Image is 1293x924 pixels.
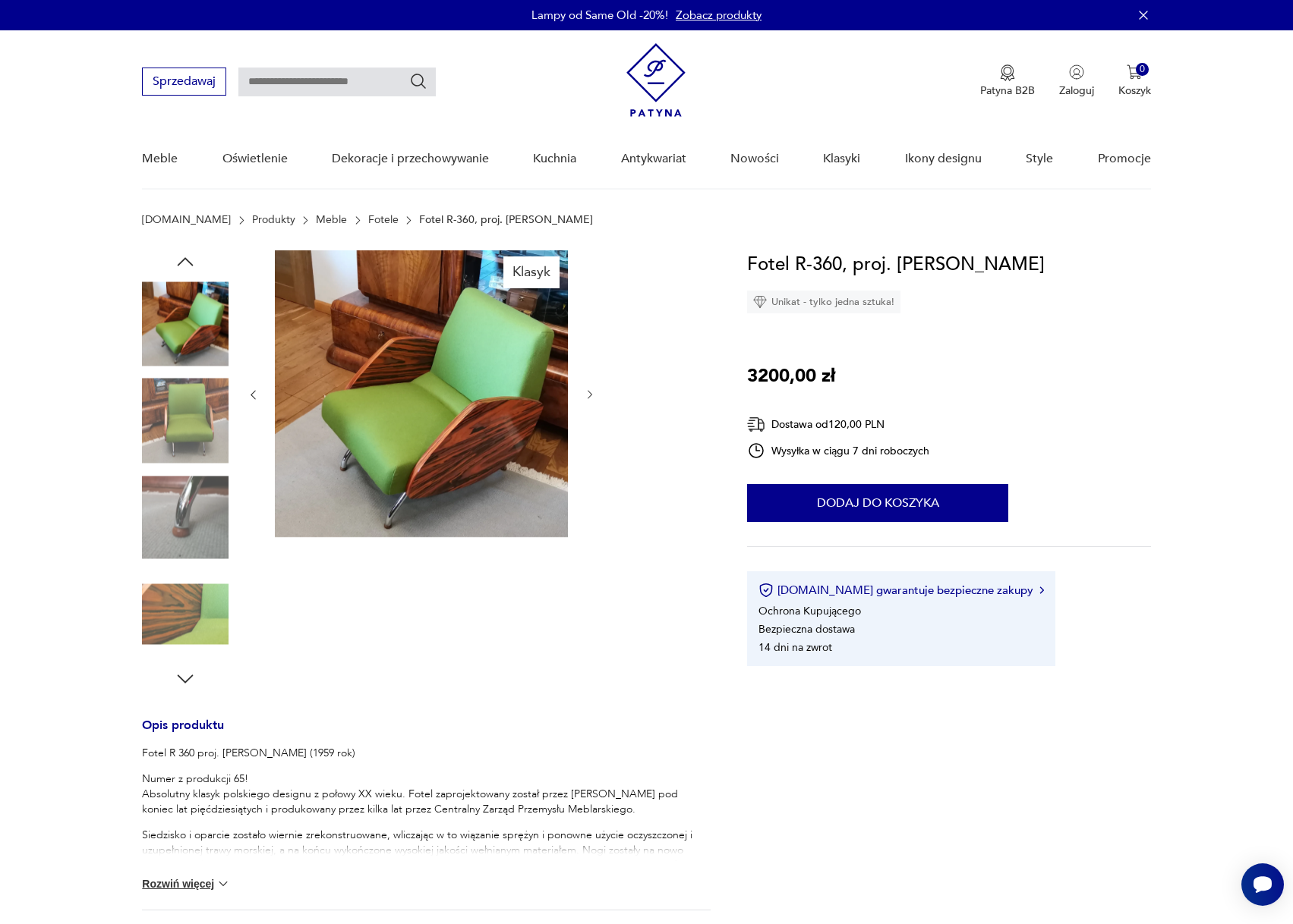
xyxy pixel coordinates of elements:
a: Style [1026,130,1053,188]
li: Ochrona Kupującego [758,604,861,618]
img: Zdjęcie produktu Fotel R-360, proj. J. Różański [142,281,229,367]
p: Koszyk [1118,83,1151,98]
div: Klasyk [503,256,560,288]
p: Fotel R-360, proj. [PERSON_NAME] [419,214,593,226]
button: 0Koszyk [1118,64,1151,98]
h1: Fotel R-360, proj. [PERSON_NAME] [747,250,1045,279]
img: Ikona koszyka [1127,64,1142,80]
img: Ikona dostawy [747,415,765,434]
img: Zdjęcie produktu Fotel R-360, proj. J. Różański [275,250,568,537]
a: Zobacz produkty [676,8,762,23]
li: Bezpieczna dostawa [758,622,855,636]
a: Ikony designu [905,130,982,188]
button: Szukaj [409,72,427,90]
a: Antykwariat [621,130,686,188]
img: Ikonka użytkownika [1069,64,1084,80]
button: Dodaj do koszyka [747,484,1008,522]
button: Sprzedawaj [142,68,226,96]
a: Nowości [730,130,779,188]
p: Lampy od Same Old -20%! [531,8,668,23]
a: Klasyki [823,130,860,188]
img: Ikona strzałki w prawo [1039,586,1044,594]
img: chevron down [216,876,231,891]
img: Ikona medalu [1000,64,1015,81]
p: Zaloguj [1059,83,1094,98]
h3: Opis produktu [142,721,711,746]
a: Kuchnia [533,130,576,188]
a: Fotele [368,214,399,226]
button: [DOMAIN_NAME] gwarantuje bezpieczne zakupy [758,583,1043,598]
p: Patyna B2B [980,83,1035,98]
img: Zdjęcie produktu Fotel R-360, proj. J. Różański [142,474,229,561]
a: Oświetlenie [222,130,288,188]
img: Patyna - sklep z meblami i dekoracjami vintage [626,43,686,117]
p: Fotel R 360 proj. [PERSON_NAME] (1959 rok) [142,746,711,761]
a: Meble [316,214,347,226]
button: Rozwiń więcej [142,876,230,891]
img: Zdjęcie produktu Fotel R-360, proj. J. Różański [142,378,229,464]
div: Unikat - tylko jedna sztuka! [747,291,900,313]
div: 0 [1136,63,1149,76]
img: Ikona certyfikatu [758,583,774,598]
iframe: Smartsupp widget button [1241,863,1284,906]
a: Sprzedawaj [142,77,226,88]
a: Promocje [1098,130,1151,188]
img: Zdjęcie produktu Fotel R-360, proj. J. Różański [142,571,229,658]
a: Ikona medaluPatyna B2B [980,64,1035,98]
p: 3200,00 zł [747,362,835,391]
a: [DOMAIN_NAME] [142,214,231,226]
p: Siedzisko i oparcie zostało wiernie zrekonstruowane, wliczając w to wiązanie sprężyn i ponowne uż... [142,828,711,904]
li: 14 dni na zwrot [758,640,832,655]
button: Patyna B2B [980,64,1035,98]
button: Zaloguj [1059,64,1094,98]
a: Dekoracje i przechowywanie [332,130,489,188]
img: Ikona diamentu [753,295,767,309]
a: Meble [142,130,178,188]
p: Numer z produkcji 65! Absolutny klasyk polskiego designu z połowy XX wieku. Fotel zaprojektowany ... [142,772,711,817]
a: Produkty [252,214,295,226]
div: Dostawa od 120,00 PLN [747,415,929,434]
div: Wysyłka w ciągu 7 dni roboczych [747,442,929,460]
